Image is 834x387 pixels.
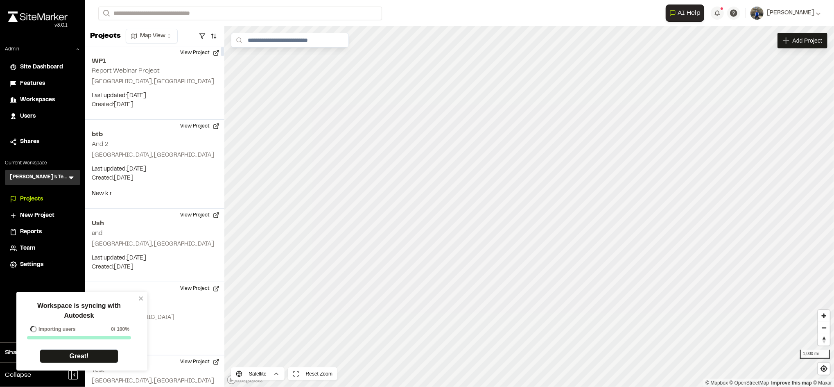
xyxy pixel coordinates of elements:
[666,5,707,22] div: Open AI Assistant
[92,292,218,302] h2: USH
[678,8,701,18] span: AI Help
[92,219,218,228] h2: Ush
[138,295,144,302] button: close
[175,282,224,295] button: View Project
[750,7,821,20] button: [PERSON_NAME]
[20,195,43,204] span: Projects
[117,326,129,333] span: 100%
[90,31,121,42] p: Projects
[92,100,218,109] p: Created: [DATE]
[92,77,218,87] p: [GEOGRAPHIC_DATA], [GEOGRAPHIC_DATA]
[705,380,728,386] a: Mapbox
[20,137,39,146] span: Shares
[771,380,812,386] a: Map feedback
[92,336,218,345] p: Created: [DATE]
[5,46,19,53] p: Admin
[750,7,764,20] img: User
[92,91,218,100] p: Last updated: [DATE]
[224,26,834,387] canvas: Map
[10,211,75,220] a: New Project
[20,96,55,105] span: Workspaces
[175,209,224,222] button: View Project
[818,334,830,346] button: Reset bearing to north
[767,9,814,18] span: [PERSON_NAME]
[175,120,224,133] button: View Project
[20,63,63,72] span: Site Dashboard
[10,228,75,237] a: Reports
[666,5,704,22] button: Open AI Assistant
[92,230,102,236] h2: and
[92,263,218,272] p: Created: [DATE]
[92,151,218,160] p: [GEOGRAPHIC_DATA], [GEOGRAPHIC_DATA]
[20,112,36,121] span: Users
[8,22,68,29] div: Oh geez...please don't...
[92,174,218,183] p: Created: [DATE]
[818,322,830,334] button: Zoom out
[10,79,75,88] a: Features
[10,137,75,146] a: Shares
[793,36,822,45] span: Add Project
[227,375,263,385] a: Mapbox logo
[5,159,80,167] p: Current Workspace
[10,173,67,182] h3: [PERSON_NAME]'s Test
[10,195,75,204] a: Projects
[800,350,830,359] div: 1,000 mi
[92,313,218,322] p: Ushuaia, [GEOGRAPHIC_DATA]
[175,355,224,369] button: View Project
[231,367,285,380] button: Satellite
[92,240,218,249] p: [GEOGRAPHIC_DATA], [GEOGRAPHIC_DATA]
[818,363,830,375] button: Find my location
[92,327,218,336] p: Last updated: [DATE]
[288,367,337,380] button: Reset Zoom
[27,326,76,333] div: Importing users
[92,189,218,198] p: New k r
[92,130,218,139] h2: btb
[92,56,218,66] h2: WP1
[20,79,45,88] span: Features
[730,380,769,386] a: OpenStreetMap
[20,228,42,237] span: Reports
[98,7,113,20] button: Search
[813,380,832,386] a: Maxar
[10,96,75,105] a: Workspaces
[20,211,54,220] span: New Project
[10,63,75,72] a: Site Dashboard
[10,244,75,253] a: Team
[40,349,118,363] a: Great!
[818,334,830,346] span: Reset bearing to north
[92,377,218,386] p: [GEOGRAPHIC_DATA], [GEOGRAPHIC_DATA]
[111,326,115,333] span: 0 /
[92,141,108,147] h2: And 2
[8,11,68,22] img: rebrand.png
[818,310,830,322] button: Zoom in
[5,370,31,380] span: Collapse
[5,348,60,357] span: Share Workspace
[92,165,218,174] p: Last updated: [DATE]
[10,112,75,121] a: Users
[10,260,75,269] a: Settings
[22,301,136,321] p: Workspace is syncing with Autodesk
[175,46,224,59] button: View Project
[92,68,160,74] h2: Report Webinar Project
[20,244,35,253] span: Team
[20,260,43,269] span: Settings
[92,254,218,263] p: Last updated: [DATE]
